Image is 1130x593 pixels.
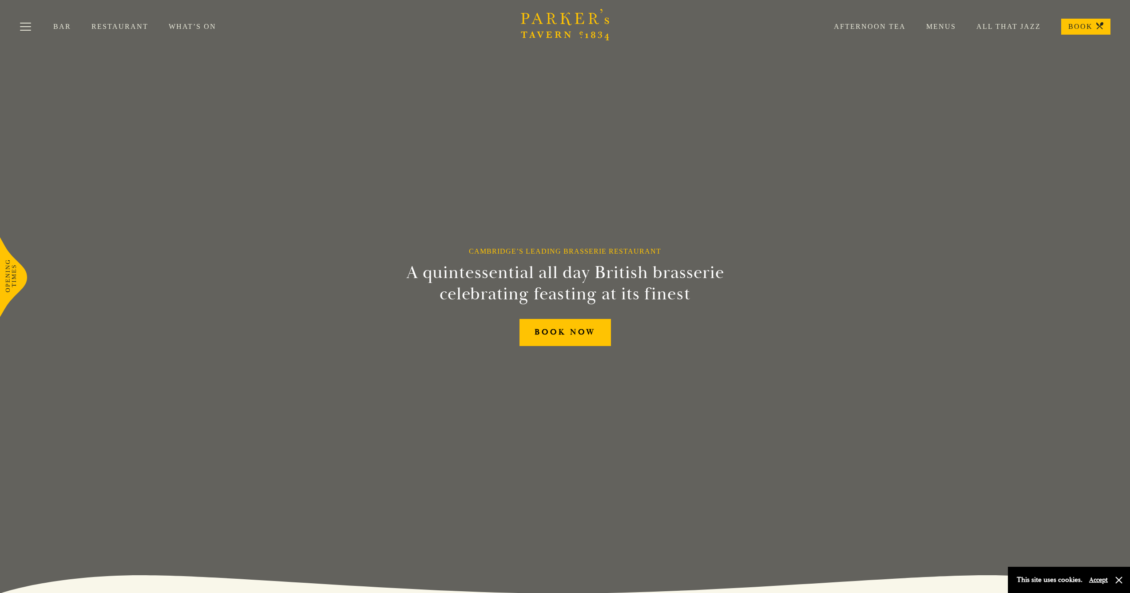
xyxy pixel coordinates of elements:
h1: Cambridge’s Leading Brasserie Restaurant [469,247,661,255]
a: BOOK NOW [519,319,611,346]
button: Close and accept [1114,576,1123,585]
h2: A quintessential all day British brasserie celebrating feasting at its finest [363,262,768,305]
button: Accept [1089,576,1108,584]
p: This site uses cookies. [1017,573,1082,586]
